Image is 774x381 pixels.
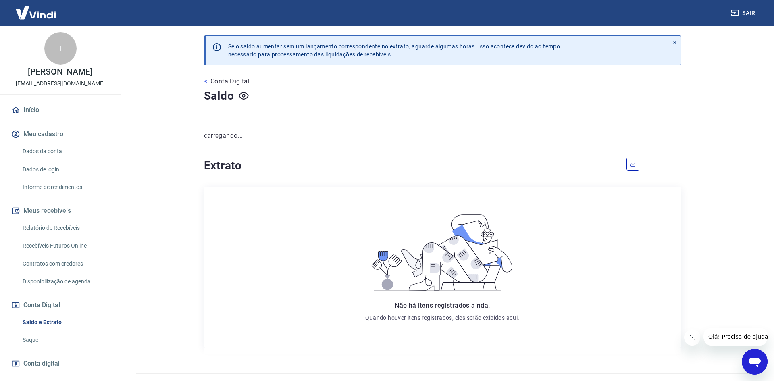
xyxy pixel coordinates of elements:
a: Relatório de Recebíveis [19,220,111,236]
h4: Extrato [204,158,617,174]
span: Conta digital [23,358,60,369]
p: Quando houver itens registrados, eles serão exibidos aqui. [365,314,519,322]
button: Meu cadastro [10,125,111,143]
button: Meus recebíveis [10,202,111,220]
iframe: Close message [684,329,700,346]
iframe: Message from company [703,328,768,346]
span: Olá! Precisa de ajuda? [5,6,68,12]
a: Dados da conta [19,143,111,160]
a: Informe de rendimentos [19,179,111,196]
div: T [44,32,77,65]
p: < [204,77,207,86]
a: Contratos com credores [19,256,111,272]
h4: Saldo [204,88,234,104]
button: Conta Digital [10,296,111,314]
p: Se o saldo aumentar sem um lançamento correspondente no extrato, aguarde algumas horas. Isso acon... [228,42,560,58]
p: Conta Digital [210,77,250,86]
a: Dados de login [19,161,111,178]
p: [PERSON_NAME] [28,68,92,76]
a: Disponibilização de agenda [19,273,111,290]
iframe: Button to launch messaging window [742,349,768,375]
a: Início [10,101,111,119]
img: Vindi [10,0,62,25]
p: [EMAIL_ADDRESS][DOMAIN_NAME] [16,79,105,88]
span: Não há itens registrados ainda. [395,302,490,309]
p: carregando... [204,131,681,141]
button: Sair [729,6,758,21]
a: Recebíveis Futuros Online [19,237,111,254]
a: Saldo e Extrato [19,314,111,331]
a: Saque [19,332,111,348]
